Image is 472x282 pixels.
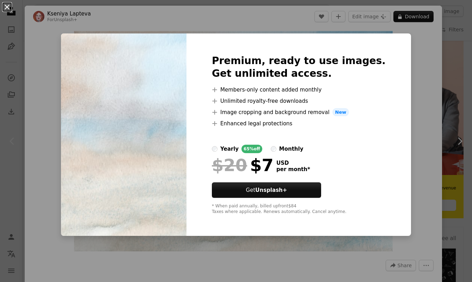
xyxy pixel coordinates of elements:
div: 65% off [241,145,262,153]
span: USD [276,160,310,166]
h2: Premium, ready to use images. Get unlimited access. [212,55,386,80]
button: GetUnsplash+ [212,182,321,198]
span: per month * [276,166,310,173]
span: $20 [212,156,247,174]
li: Enhanced legal protections [212,119,386,128]
div: $7 [212,156,274,174]
div: monthly [279,145,304,153]
div: * When paid annually, billed upfront $84 Taxes where applicable. Renews automatically. Cancel any... [212,203,386,215]
input: yearly65%off [212,146,217,152]
li: Image cropping and background removal [212,108,386,117]
span: New [332,108,349,117]
li: Members-only content added monthly [212,86,386,94]
strong: Unsplash+ [255,187,287,193]
li: Unlimited royalty-free downloads [212,97,386,105]
div: yearly [220,145,239,153]
img: premium_photo-1667761634654-7fcf176434b8 [61,33,186,236]
input: monthly [271,146,276,152]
